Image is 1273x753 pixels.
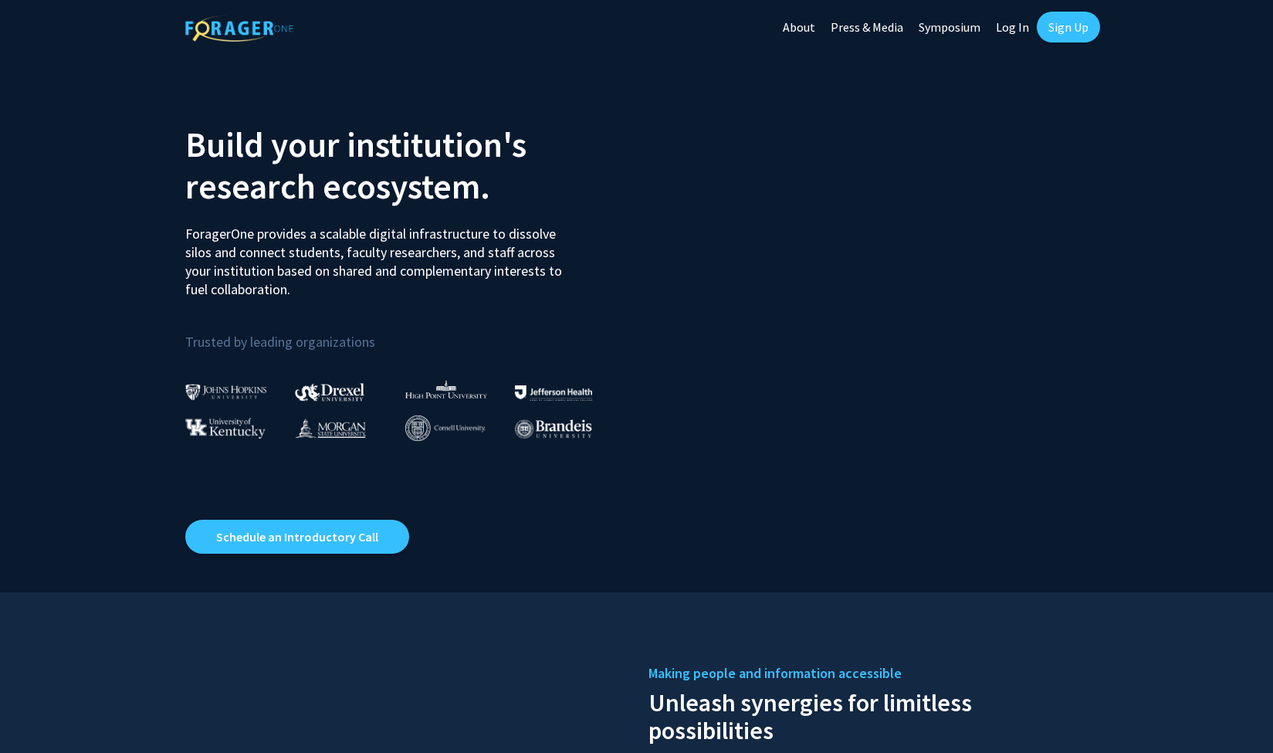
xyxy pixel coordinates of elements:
[185,213,573,299] p: ForagerOne provides a scalable digital infrastructure to dissolve silos and connect students, fac...
[185,15,293,42] img: ForagerOne Logo
[185,384,267,400] img: Johns Hopkins University
[405,416,486,441] img: Cornell University
[648,662,1088,685] h5: Making people and information accessible
[295,383,364,401] img: Drexel University
[648,685,1088,745] h2: Unleash synergies for limitless possibilities
[295,418,366,438] img: Morgan State University
[185,520,409,554] a: Opens in a new tab
[185,311,625,354] p: Trusted by leading organizations
[185,418,266,439] img: University of Kentucky
[1037,12,1100,42] a: Sign Up
[515,385,592,400] img: Thomas Jefferson University
[405,380,487,399] img: High Point University
[515,419,592,439] img: Brandeis University
[185,124,625,207] h2: Build your institution's research ecosystem.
